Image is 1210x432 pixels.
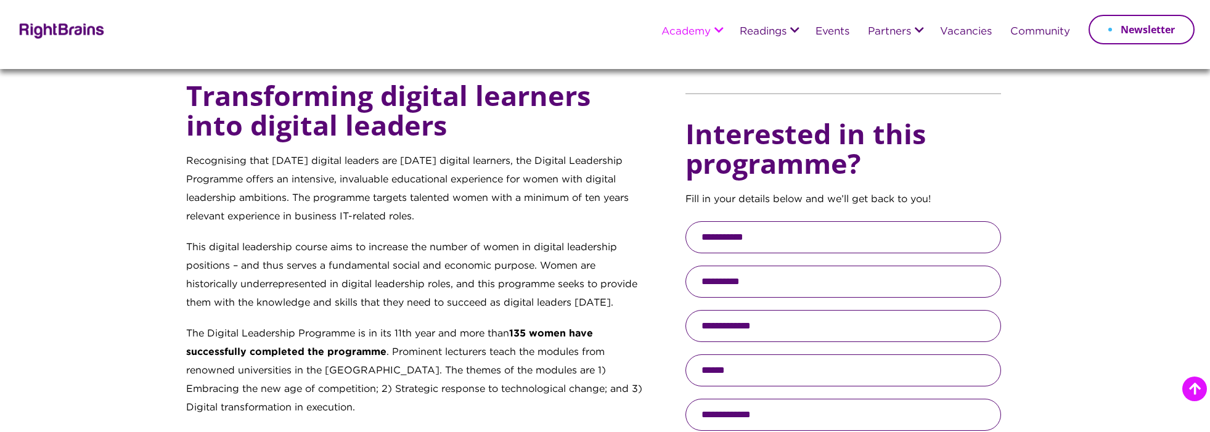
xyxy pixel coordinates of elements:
[186,152,645,238] p: Recognising that [DATE] digital leaders are [DATE] digital learners, the Digital Leadership Progr...
[15,21,105,39] img: Rightbrains
[685,107,1001,190] h4: Interested in this programme?
[186,329,593,357] strong: 135 women have successfully completed the programme
[868,26,911,38] a: Partners
[1010,26,1070,38] a: Community
[661,26,711,38] a: Academy
[740,26,787,38] a: Readings
[186,238,645,325] p: This digital leadership course aims to increase the number of women in digital leadership positio...
[940,26,992,38] a: Vacancies
[816,26,849,38] a: Events
[1089,15,1195,44] a: Newsletter
[685,195,931,204] span: Fill in your details below and we’ll get back to you!
[186,325,645,430] p: The Digital Leadership Programme is in its 11th year and more than . Prominent lecturers teach th...
[186,81,645,152] h4: Transforming digital learners into digital leaders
